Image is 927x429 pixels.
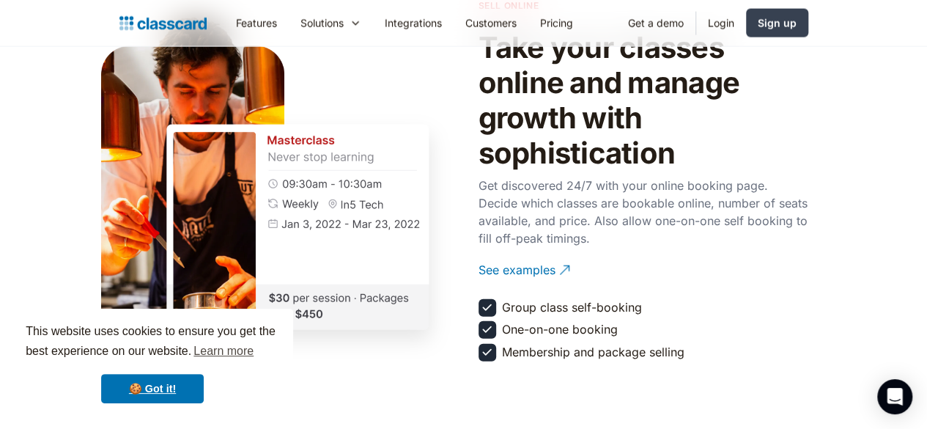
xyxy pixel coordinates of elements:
a: home [119,13,207,34]
a: Pricing [528,7,585,40]
div: Group class self-booking [502,299,642,315]
a: Login [696,7,746,40]
div: Membership and package selling [502,344,684,360]
h2: Take your classes online and manage growth with sophistication [479,30,808,171]
div: One-on-one booking [502,321,618,337]
a: See examples [479,250,808,290]
a: dismiss cookie message [101,374,204,403]
a: Features [224,7,289,40]
div: cookieconsent [12,309,293,417]
div: Sign up [758,15,797,31]
div: Solutions [300,15,344,31]
a: Integrations [373,7,454,40]
div: See examples [479,250,555,279]
img: Culinary teacher [101,16,284,382]
div: Solutions [289,7,373,40]
span: This website uses cookies to ensure you get the best experience on our website. [26,323,279,362]
div: Open Intercom Messenger [877,379,912,414]
a: Get a demo [616,7,695,40]
a: Customers [454,7,528,40]
a: learn more about cookies [191,340,256,362]
p: Get discovered 24/7 with your online booking page. Decide which classes are bookable online, numb... [479,177,808,247]
img: Class Summary [133,90,462,364]
a: Sign up [746,9,808,37]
